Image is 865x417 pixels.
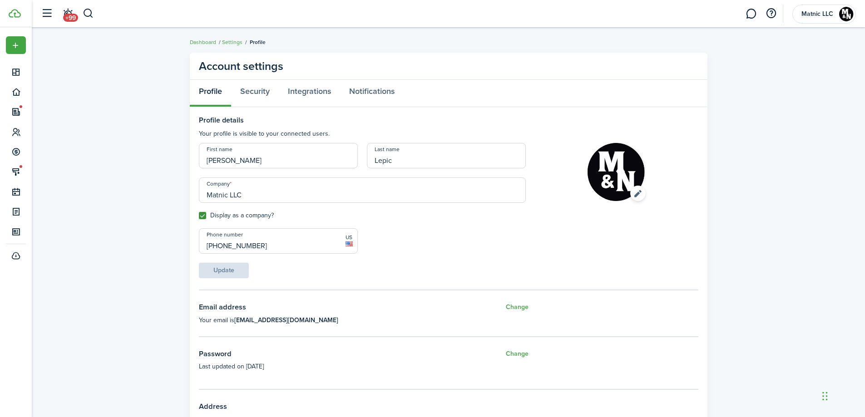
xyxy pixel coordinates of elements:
a: Messaging [742,2,760,25]
button: Change [506,348,529,360]
img: Matnic LLC [839,7,854,21]
p: Last updated on [DATE] [199,362,529,371]
a: Settings [222,38,242,46]
button: Open resource center [763,6,779,21]
settings-fieldset-title: Profile details [199,116,526,124]
a: Integrations [279,80,340,107]
div: Drag [822,383,828,410]
img: TenantCloud [9,9,21,18]
a: Notifications [59,2,76,25]
b: [EMAIL_ADDRESS][DOMAIN_NAME] [234,315,338,325]
button: Open sidebar [38,5,55,22]
button: Search [83,6,94,21]
h3: Password [199,348,232,360]
label: Display as a company? [199,212,274,219]
h3: Email address [199,302,246,313]
span: Matnic LLC [799,11,835,17]
p: Your email is [199,315,529,325]
h3: Address [199,401,698,412]
iframe: Chat Widget [820,373,865,417]
a: Security [231,80,279,107]
a: Dashboard [190,38,216,46]
img: Picture [588,143,646,201]
button: Open menu [6,36,26,54]
a: Notifications [340,80,404,107]
button: Open menu [588,143,646,201]
span: Profile [250,38,266,46]
panel-main-title: Account settings [199,58,283,75]
span: US [346,233,353,241]
button: Change [506,302,529,313]
settings-fieldset-description: Your profile is visible to your connected users. [199,129,526,138]
span: +99 [63,14,78,22]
